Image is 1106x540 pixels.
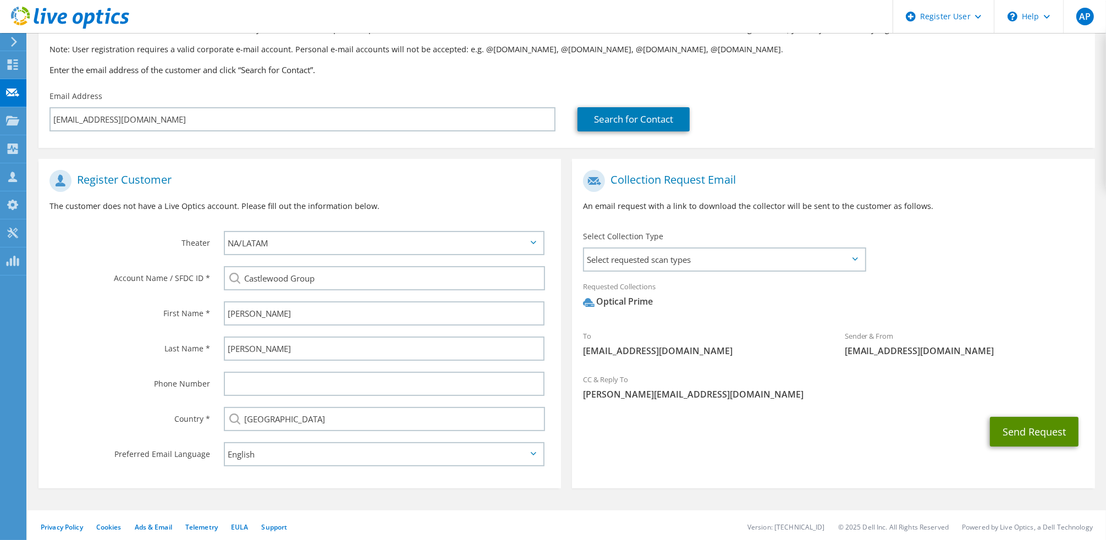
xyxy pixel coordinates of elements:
[572,368,1094,406] div: CC & Reply To
[583,200,1083,212] p: An email request with a link to download the collector will be sent to the customer as follows.
[41,522,83,532] a: Privacy Policy
[583,388,1083,400] span: [PERSON_NAME][EMAIL_ADDRESS][DOMAIN_NAME]
[1076,8,1094,25] span: AP
[583,345,822,357] span: [EMAIL_ADDRESS][DOMAIN_NAME]
[96,522,122,532] a: Cookies
[962,522,1093,532] li: Powered by Live Optics, a Dell Technology
[261,522,287,532] a: Support
[577,107,690,131] a: Search for Contact
[185,522,218,532] a: Telemetry
[990,417,1079,447] button: Send Request
[572,324,833,362] div: To
[49,43,1084,56] p: Note: User registration requires a valid corporate e-mail account. Personal e-mail accounts will ...
[747,522,825,532] li: Version: [TECHNICAL_ID]
[838,522,949,532] li: © 2025 Dell Inc. All Rights Reserved
[49,64,1084,76] h3: Enter the email address of the customer and click “Search for Contact”.
[845,345,1084,357] span: [EMAIL_ADDRESS][DOMAIN_NAME]
[49,170,544,192] h1: Register Customer
[49,301,210,319] label: First Name *
[583,170,1078,192] h1: Collection Request Email
[1008,12,1017,21] svg: \n
[49,200,550,212] p: The customer does not have a Live Optics account. Please fill out the information below.
[584,249,864,271] span: Select requested scan types
[49,231,210,249] label: Theater
[49,372,210,389] label: Phone Number
[583,231,663,242] label: Select Collection Type
[49,266,210,284] label: Account Name / SFDC ID *
[49,91,102,102] label: Email Address
[231,522,248,532] a: EULA
[49,442,210,460] label: Preferred Email Language
[135,522,172,532] a: Ads & Email
[572,275,1094,319] div: Requested Collections
[583,295,653,308] div: Optical Prime
[49,407,210,425] label: Country *
[49,337,210,354] label: Last Name *
[834,324,1095,362] div: Sender & From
